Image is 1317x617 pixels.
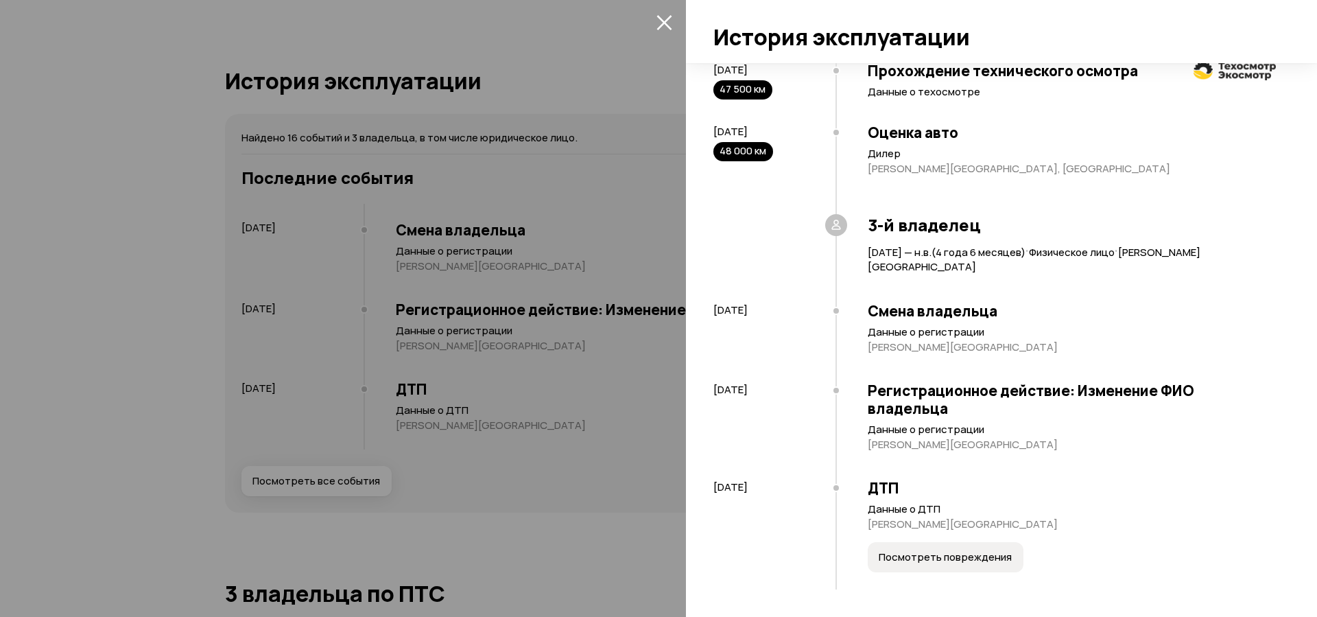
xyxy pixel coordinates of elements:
[1025,238,1029,261] span: ·
[713,382,748,397] span: [DATE]
[868,423,1276,436] p: Данные о регистрации
[868,542,1023,572] button: Посмотреть повреждения
[868,245,1200,274] span: [PERSON_NAME][GEOGRAPHIC_DATA]
[653,11,675,33] button: закрыть
[868,147,1276,161] p: Дилер
[868,302,1276,320] h3: Смена владельца
[713,124,748,139] span: [DATE]
[713,80,772,100] div: 47 500 км
[868,124,1276,141] h3: Оценка авто
[713,303,748,317] span: [DATE]
[868,245,1025,259] span: [DATE] — н.в. ( 4 года 6 месяцев )
[713,142,773,161] div: 48 000 км
[868,162,1276,176] p: [PERSON_NAME][GEOGRAPHIC_DATA], [GEOGRAPHIC_DATA]
[879,550,1012,564] span: Посмотреть повреждения
[713,480,748,494] span: [DATE]
[1194,62,1276,80] img: logo
[868,382,1276,417] h3: Регистрационное действие: Изменение ФИО владельца
[868,62,1276,80] h3: Прохождение технического осмотра
[1115,238,1118,261] span: ·
[868,85,1276,99] p: Данные о техосмотре
[868,438,1276,452] p: [PERSON_NAME][GEOGRAPHIC_DATA]
[868,502,1276,516] p: Данные о ДТП
[868,325,1276,339] p: Данные о регистрации
[713,62,748,77] span: [DATE]
[868,479,1276,497] h3: ДТП
[868,517,1276,531] p: [PERSON_NAME][GEOGRAPHIC_DATA]
[868,216,1276,235] h3: 3-й владелец
[1029,245,1115,259] span: Физическое лицо
[868,340,1276,354] p: [PERSON_NAME][GEOGRAPHIC_DATA]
